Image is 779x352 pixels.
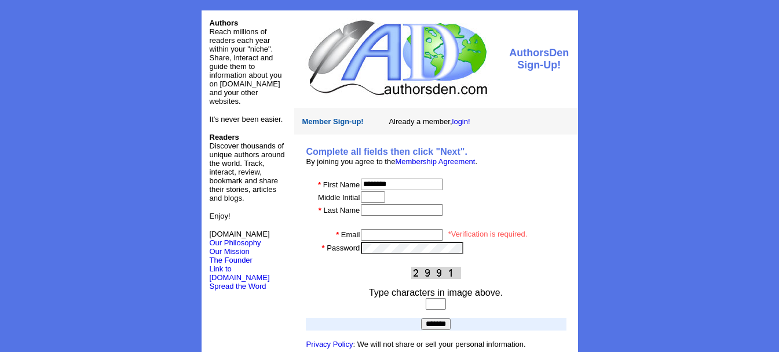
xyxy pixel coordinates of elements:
img: This Is CAPTCHA Image [411,267,461,279]
a: Privacy Policy [306,340,353,349]
img: logo.jpg [305,19,489,97]
a: login! [452,117,470,126]
font: Enjoy! [210,212,231,220]
font: *Verification is required. [448,230,528,238]
font: Last Name [323,206,360,215]
font: Email [341,230,360,239]
a: Our Philosophy [210,238,261,247]
font: [DOMAIN_NAME] [210,230,270,247]
font: : We will not share or sell your personal information. [306,340,526,349]
font: Middle Initial [318,193,360,202]
font: AuthorsDen Sign-Up! [509,47,569,71]
font: Password [327,244,360,252]
font: Authors [210,19,239,27]
b: Readers [210,133,239,141]
font: It's never been easier. [210,115,283,124]
font: Already a member, [389,117,470,126]
a: The Founder [210,256,253,264]
font: Member Sign-up! [302,117,364,126]
b: Complete all fields then click "Next". [306,147,467,157]
font: By joining you agree to the . [306,157,478,166]
font: Spread the Word [210,282,266,291]
a: Link to [DOMAIN_NAME] [210,264,270,282]
font: First Name [323,180,360,189]
font: Type characters in image above. [369,288,503,297]
font: Discover thousands of unique authors around the world. Track, interact, review, bookmark and shar... [210,133,285,202]
a: Spread the Word [210,281,266,291]
font: Reach millions of readers each year within your "niche". Share, interact and guide them to inform... [210,27,282,106]
a: Membership Agreement [395,157,475,166]
a: Our Mission [210,247,250,256]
